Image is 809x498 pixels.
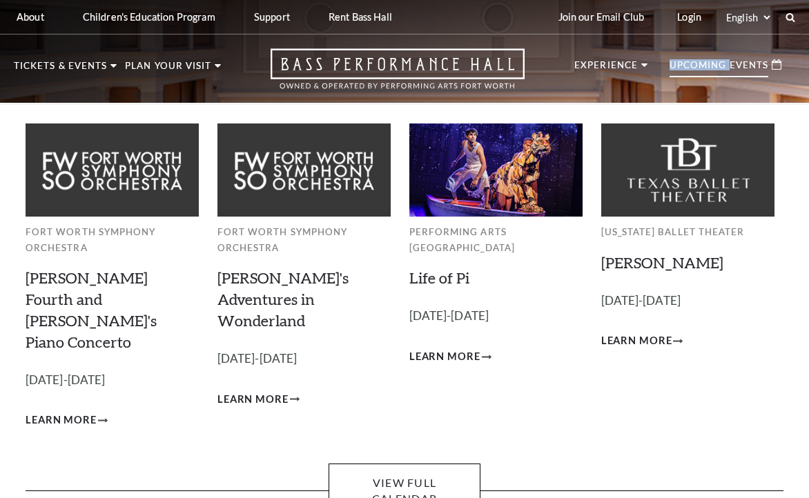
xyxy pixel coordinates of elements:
[601,224,774,240] p: [US_STATE] Ballet Theater
[601,332,672,350] span: Learn More
[409,306,583,326] p: [DATE]-[DATE]
[601,253,723,272] a: [PERSON_NAME]
[125,61,211,78] p: Plan Your Visit
[601,291,774,311] p: [DATE]-[DATE]
[26,412,97,429] span: Learn More
[217,391,289,408] span: Learn More
[409,123,583,217] img: lop-meganav-279x150.jpg
[409,268,469,287] a: Life of Pi
[217,123,391,217] img: fwso_grey_mega-nav-individual-block_279x150.jpg
[409,224,583,255] p: Performing Arts [GEOGRAPHIC_DATA]
[17,11,44,23] p: About
[601,332,683,350] a: Learn More
[217,224,391,255] p: Fort Worth Symphony Orchestra
[723,11,772,24] select: Select:
[26,123,199,217] img: fwso_grey_mega-nav-individual-block_279x150.jpg
[574,61,638,77] p: Experience
[254,11,290,23] p: Support
[83,11,215,23] p: Children's Education Program
[601,123,774,217] img: tbt_grey_mega-nav-individual-block_279x150.jpg
[217,268,349,330] a: [PERSON_NAME]'s Adventures in Wonderland
[409,348,480,366] span: Learn More
[26,224,199,255] p: Fort Worth Symphony Orchestra
[14,61,107,78] p: Tickets & Events
[26,370,199,390] p: [DATE]-[DATE]
[329,11,392,23] p: Rent Bass Hall
[217,391,300,408] a: Learn More
[217,349,391,369] p: [DATE]-[DATE]
[26,412,108,429] a: Learn More
[670,61,768,77] p: Upcoming Events
[409,348,491,366] a: Learn More
[26,268,157,350] a: [PERSON_NAME] Fourth and [PERSON_NAME]'s Piano Concerto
